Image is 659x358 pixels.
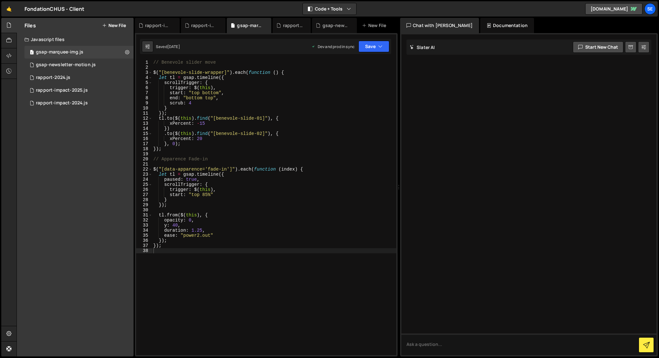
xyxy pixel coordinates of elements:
div: 17 [136,141,152,146]
div: 1 [136,60,152,65]
div: gsap-marquee-img.js [36,49,83,55]
div: 18 [136,146,152,151]
button: Code + Tools [303,3,356,15]
div: 25 [136,182,152,187]
div: rapport-2024.js [36,75,70,81]
div: 27 [136,192,152,197]
div: 10 [136,106,152,111]
div: rapport-impact-2025.js [24,84,134,97]
div: rapport-impact-2025.js [36,88,88,93]
div: 26 [136,187,152,192]
h2: Slater AI [410,44,435,50]
div: 9197/37632.js [24,46,134,59]
div: rapport-2024.js [24,71,134,84]
div: gsap-newsletter-motion.js [36,62,96,68]
div: gsap-newsletter-motion.js [323,22,349,29]
div: 32 [136,218,152,223]
div: 33 [136,223,152,228]
div: Javascript files [17,33,134,46]
div: rapport-2024.js [283,22,303,29]
div: Documentation [480,18,534,33]
div: 14 [136,126,152,131]
div: 8 [136,95,152,101]
button: New File [102,23,126,28]
div: Chat with [PERSON_NAME] [400,18,479,33]
div: 2 [136,65,152,70]
div: 23 [136,172,152,177]
div: New File [362,22,389,29]
a: [DOMAIN_NAME] [585,3,642,15]
div: 29 [136,202,152,207]
div: 21 [136,162,152,167]
div: rapport-impact-2024.js [36,100,88,106]
button: Save [358,41,389,52]
div: 37 [136,243,152,248]
div: 16 [136,136,152,141]
div: 7 [136,90,152,95]
div: 30 [136,207,152,213]
div: 28 [136,197,152,202]
div: rapport-impact-2025.js [145,22,172,29]
div: 3 [136,70,152,75]
div: 11 [136,111,152,116]
div: 38 [136,248,152,253]
div: rapport-impact-2024.js [191,22,218,29]
h2: Files [24,22,36,29]
div: 9 [136,101,152,106]
div: Saved [156,44,180,49]
div: 20 [136,157,152,162]
div: 9197/47368.js [24,59,134,71]
div: 13 [136,121,152,126]
span: 1 [30,50,34,55]
div: FondationCHUS - Client [24,5,85,13]
a: 🤙 [1,1,17,17]
div: 24 [136,177,152,182]
div: 34 [136,228,152,233]
div: 6 [136,85,152,90]
div: gsap-marquee-img.js [237,22,264,29]
div: 15 [136,131,152,136]
button: Start new chat [573,41,623,53]
div: 4 [136,75,152,80]
div: 12 [136,116,152,121]
div: 31 [136,213,152,218]
a: Se [644,3,656,15]
div: rapport-impact-2024.js [24,97,134,109]
div: 5 [136,80,152,85]
div: 35 [136,233,152,238]
div: 22 [136,167,152,172]
div: 19 [136,151,152,157]
div: 36 [136,238,152,243]
div: Dev and prod in sync [311,44,355,49]
div: [DATE] [167,44,180,49]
